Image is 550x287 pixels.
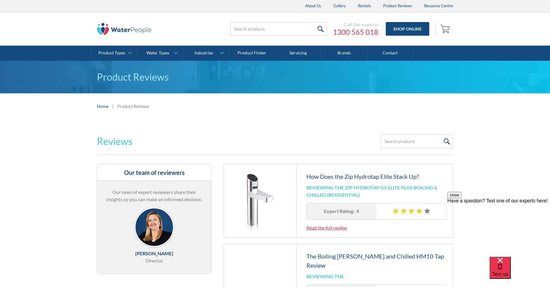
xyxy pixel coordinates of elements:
div: | [111,102,114,110]
a: Product Finder [229,46,275,61]
a: Product Types [91,46,137,61]
div: Product Reviews [117,103,149,109]
h3: Expert Rating: [324,208,354,214]
h3: Our team of reviewers [103,168,205,177]
p: Our team of expert reviewers share their insights so you can make an informed decision. [105,189,204,203]
iframe: podium webchat widget prompt [447,192,550,264]
input: Search products [381,134,453,148]
h2: Reviews [97,134,133,149]
iframe: podium webchat widget bubble [490,257,550,287]
a: Brands [321,46,367,61]
h3: The Boiling [PERSON_NAME] and Chilled HM10 Tap Review [306,252,447,270]
a: Industries [183,46,229,61]
img: shopping cart [440,24,452,34]
input: Search products [230,22,327,36]
div: Product Types [98,50,125,56]
a: Open empty cart [439,22,453,36]
div: Industries [194,50,213,56]
h5: Zip Hydrotap G5 Elite Plus Boiling & Chilled (Residential) [306,185,437,198]
img: The Water People [97,23,151,35]
a: Home [97,103,108,109]
div: Director [105,257,204,264]
a: Contact [367,46,413,61]
h1: Product Reviews [97,70,453,84]
a: Read the full review [306,225,347,231]
h5: Reviewing the [306,185,344,190]
div: Water Types [146,50,169,56]
h3: 4 [356,208,359,214]
a: Water Types [137,46,183,61]
a: Shop Online [386,22,429,36]
h3: How Does the Zip Hydrotap Elite Stack Up? [306,172,447,181]
div: [PERSON_NAME] [105,250,204,257]
h5: Reviewing the [306,273,344,279]
a: 1300 565 018 [333,27,378,37]
a: Servicing [275,46,321,61]
div: Call the experts [333,21,378,27]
